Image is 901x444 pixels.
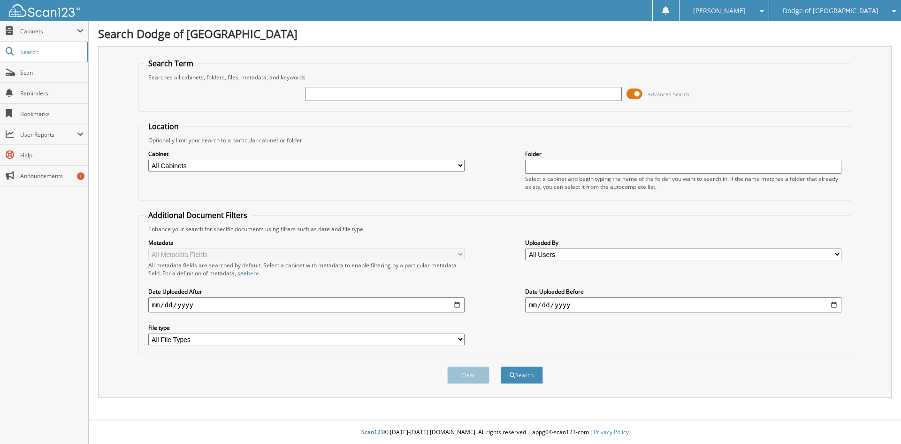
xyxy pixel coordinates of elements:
[20,172,84,180] span: Announcements
[20,110,84,118] span: Bookmarks
[501,366,543,384] button: Search
[361,428,384,436] span: Scan123
[525,288,841,296] label: Date Uploaded Before
[20,89,84,97] span: Reminders
[144,121,183,132] legend: Location
[693,8,746,14] span: [PERSON_NAME]
[20,48,82,56] span: Search
[148,261,465,277] div: All metadata fields are searched by default. Select a cabinet with metadata to enable filtering b...
[148,150,465,158] label: Cabinet
[89,421,901,444] div: © [DATE]-[DATE] [DOMAIN_NAME]. All rights reserved | appg04-scan123-com |
[144,210,252,220] legend: Additional Document Filters
[9,4,80,17] img: scan123-logo-white.svg
[447,366,489,384] button: Clear
[148,297,465,312] input: start
[525,297,841,312] input: end
[77,172,84,180] div: 1
[525,239,841,247] label: Uploaded By
[525,150,841,158] label: Folder
[98,26,892,41] h1: Search Dodge of [GEOGRAPHIC_DATA]
[594,428,629,436] a: Privacy Policy
[648,91,689,98] span: Advanced Search
[144,225,847,233] div: Enhance your search for specific documents using filters such as date and file type.
[20,151,84,159] span: Help
[144,58,198,69] legend: Search Term
[144,136,847,144] div: Optionally limit your search to a particular cabinet or folder
[148,239,465,247] label: Metadata
[20,27,77,35] span: Cabinets
[20,69,84,77] span: Scan
[525,175,841,191] div: Select a cabinet and begin typing the name of the folder you want to search in. If the name match...
[247,269,259,277] a: here
[783,8,878,14] span: Dodge of [GEOGRAPHIC_DATA]
[20,131,77,139] span: User Reports
[148,324,465,332] label: File type
[144,73,847,81] div: Searches all cabinets, folders, files, metadata, and keywords
[148,288,465,296] label: Date Uploaded After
